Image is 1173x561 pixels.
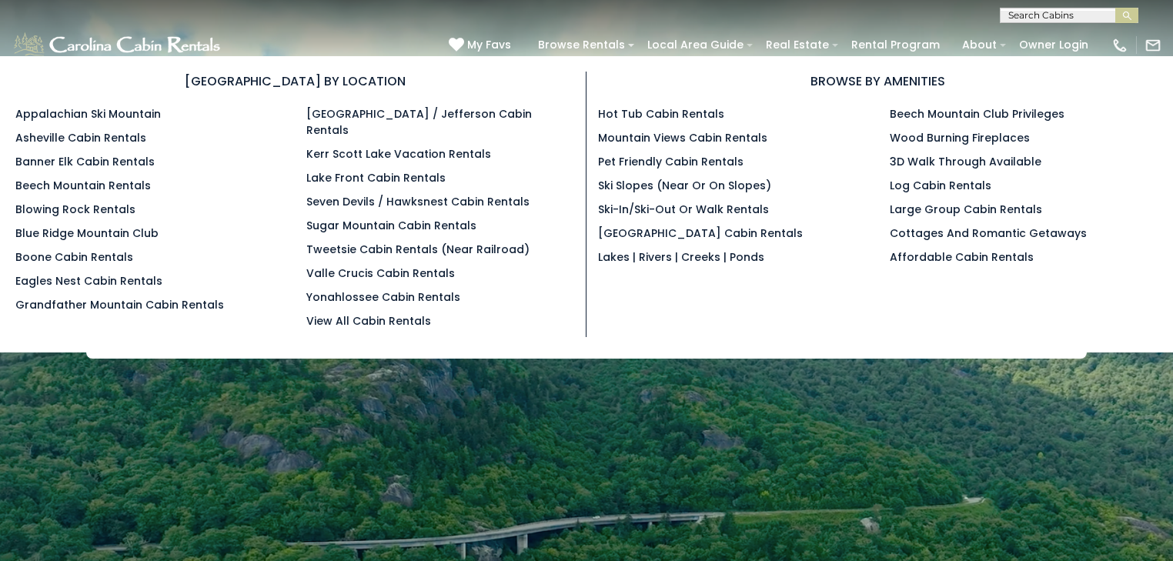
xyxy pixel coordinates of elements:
a: Seven Devils / Hawksnest Cabin Rentals [306,194,530,209]
h3: [GEOGRAPHIC_DATA] BY LOCATION [15,72,574,91]
img: phone-regular-white.png [1111,37,1128,54]
a: Banner Elk Cabin Rentals [15,154,155,169]
a: Blowing Rock Rentals [15,202,135,217]
a: Rental Program [844,33,947,57]
a: Appalachian Ski Mountain [15,106,161,122]
a: Large Group Cabin Rentals [890,202,1042,217]
a: Boone Cabin Rentals [15,249,133,265]
a: Lakes | Rivers | Creeks | Ponds [598,249,764,265]
a: 3D Walk Through Available [890,154,1041,169]
a: Beech Mountain Rentals [15,178,151,193]
a: Local Area Guide [640,33,751,57]
a: Hot Tub Cabin Rentals [598,106,724,122]
a: Browse Rentals [530,33,633,57]
img: White-1-1-2.png [12,30,225,61]
a: View All Cabin Rentals [306,313,431,329]
a: My Favs [449,37,515,54]
a: Wood Burning Fireplaces [890,130,1030,145]
a: Grandfather Mountain Cabin Rentals [15,297,224,312]
img: mail-regular-white.png [1145,37,1161,54]
a: Ski-in/Ski-Out or Walk Rentals [598,202,769,217]
a: About [954,33,1004,57]
a: Kerr Scott Lake Vacation Rentals [306,146,491,162]
a: Valle Crucis Cabin Rentals [306,265,455,281]
a: Tweetsie Cabin Rentals (Near Railroad) [306,242,530,257]
a: Yonahlossee Cabin Rentals [306,289,460,305]
a: Eagles Nest Cabin Rentals [15,273,162,289]
span: My Favs [467,37,511,53]
a: Asheville Cabin Rentals [15,130,146,145]
h3: BROWSE BY AMENITIES [598,72,1158,91]
a: Log Cabin Rentals [890,178,991,193]
a: Lake Front Cabin Rentals [306,170,446,185]
a: Pet Friendly Cabin Rentals [598,154,744,169]
a: [GEOGRAPHIC_DATA] Cabin Rentals [598,225,803,241]
a: Real Estate [758,33,837,57]
a: Blue Ridge Mountain Club [15,225,159,241]
a: Owner Login [1011,33,1096,57]
a: [GEOGRAPHIC_DATA] / Jefferson Cabin Rentals [306,106,532,138]
a: Cottages and Romantic Getaways [890,225,1087,241]
a: Affordable Cabin Rentals [890,249,1034,265]
a: Mountain Views Cabin Rentals [598,130,767,145]
a: Sugar Mountain Cabin Rentals [306,218,476,233]
a: Ski Slopes (Near or On Slopes) [598,178,771,193]
a: Beech Mountain Club Privileges [890,106,1064,122]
